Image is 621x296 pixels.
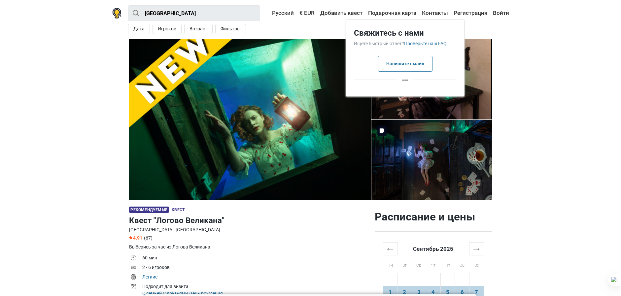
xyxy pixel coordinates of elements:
[184,24,213,34] button: Возраст
[142,291,162,296] a: С семьей
[366,7,418,19] a: Подарочная карта
[375,210,492,223] h2: Расписание и цены
[452,7,489,19] a: Регистрация
[163,291,188,296] a: С друзьями
[346,19,465,96] div: Контакты
[319,7,364,19] a: Добавить квест
[397,76,413,84] span: или
[371,120,492,200] a: Квест "Логово Великана" photo 4
[371,120,492,200] img: Квест "Логово Великана" photo 5
[491,7,509,19] a: Войти
[144,235,153,241] span: (67)
[354,38,456,49] p: Ищете быстрый ответ?
[469,255,484,273] th: Вс
[129,236,132,239] img: Star
[129,244,369,250] div: Выберись за час из Логова Великана
[440,255,455,273] th: Пт
[129,39,371,200] img: Квест "Логово Великана" photo 13
[142,254,369,263] td: 60 мин
[142,263,369,273] td: 2 - 6 игроков
[215,24,246,34] button: Фильтры
[172,208,185,212] span: Квест
[129,235,142,241] span: 4.91
[129,39,371,200] a: Квест "Логово Великана" photo 12
[298,7,316,19] a: € EUR
[112,8,121,18] img: Nowescape logo
[128,24,150,34] button: Дата
[129,207,169,213] span: Рекомендуемые
[383,255,397,273] th: Пн
[128,5,260,21] input: Попробуйте “Лондон”
[189,291,223,296] a: День рождения
[267,11,272,16] img: Русский
[129,226,369,233] div: [GEOGRAPHIC_DATA], [GEOGRAPHIC_DATA]
[378,56,432,72] button: Напишите емайл
[469,242,484,255] th: →
[266,7,295,19] a: Русский
[397,255,412,273] th: Вт
[420,7,450,19] a: Контакты
[404,41,447,46] a: Проверьте наш FAQ
[412,255,426,273] th: Ср
[346,22,464,54] h3: Свяжитесь с нами
[142,283,369,290] div: Подходит для визита:
[426,255,441,273] th: Чт
[455,255,469,273] th: Сб
[142,274,157,280] a: Легкие
[129,214,369,226] h1: Квест "Логово Великана"
[383,242,397,255] th: ←
[397,242,469,255] th: Сентябрь 2025
[153,24,182,34] button: Игроков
